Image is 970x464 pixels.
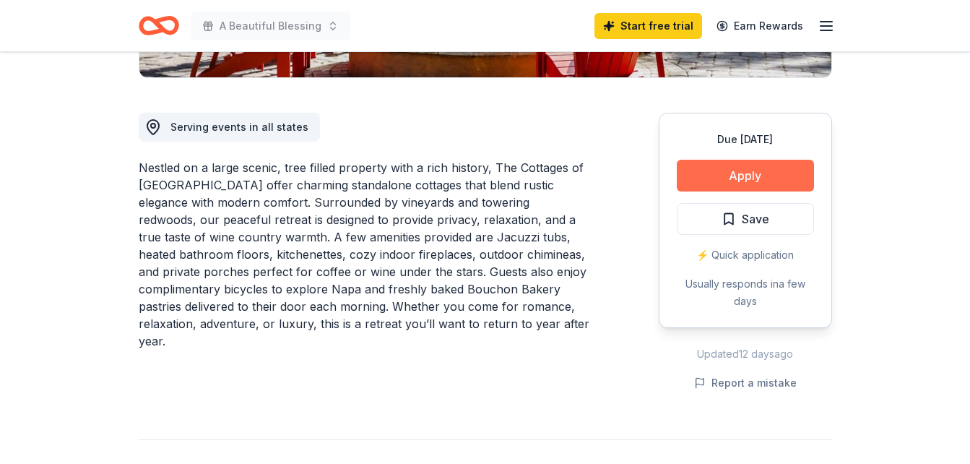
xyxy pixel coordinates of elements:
div: Usually responds in a few days [677,275,814,310]
a: Earn Rewards [708,13,812,39]
div: Updated 12 days ago [659,345,832,363]
div: Due [DATE] [677,131,814,148]
span: Serving events in all states [170,121,308,133]
a: Home [139,9,179,43]
div: Nestled on a large scenic, tree filled property with a rich history, The Cottages of [GEOGRAPHIC_... [139,159,589,350]
button: A Beautiful Blessing [191,12,350,40]
span: Save [742,210,769,228]
button: Apply [677,160,814,192]
button: Report a mistake [694,374,797,392]
span: A Beautiful Blessing [220,17,321,35]
a: Start free trial [594,13,702,39]
button: Save [677,203,814,235]
div: ⚡️ Quick application [677,246,814,264]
